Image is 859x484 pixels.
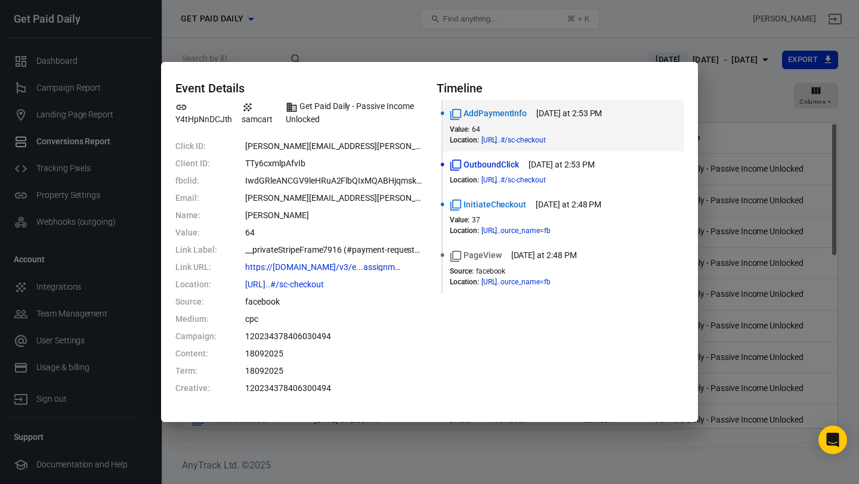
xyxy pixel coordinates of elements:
[481,136,567,144] span: https://getpaiddaily.samcart.com/products/get-paid-daily-passive-income-unlocked?fbclid=IwdGRleAN...
[245,382,422,395] dd: 120234378406300494
[175,227,217,239] dt: Value:
[175,348,217,360] dt: Content:
[529,159,594,171] time: 2025-09-25T14:53:09+02:00
[245,209,422,222] dd: Christina Halphen
[450,227,479,235] dt: Location :
[536,107,602,120] time: 2025-09-25T14:53:42+02:00
[175,296,217,308] dt: Source:
[175,81,422,95] h4: Event Details
[245,244,422,256] dd: __privateStripeFrame7916 (#payment-request-button)
[450,249,502,262] span: Standard event name
[245,157,422,170] dd: TTy6cxmlpAfvIb
[450,216,469,224] dt: Value :
[245,313,422,325] dd: cpc
[175,382,217,395] dt: Creative:
[175,100,234,125] span: Property
[450,267,474,275] dt: Source :
[175,261,217,274] dt: Link URL:
[175,209,217,222] dt: Name:
[450,107,527,120] span: Standard event name
[511,249,577,262] time: 2025-09-25T14:48:30+02:00
[450,159,519,171] span: Standard event name
[450,125,469,134] dt: Value :
[175,140,217,153] dt: Click ID:
[245,296,422,308] dd: facebook
[481,278,572,286] span: https://getpaiddaily.samcart.com/products/get-paid-daily-passive-income-unlocked?fbclid=IwdGRleAN...
[472,125,480,134] span: 64
[450,176,479,184] dt: Location :
[175,330,217,343] dt: Campaign:
[245,365,422,377] dd: 18092025
[476,267,506,275] span: facebook
[175,313,217,325] dt: Medium:
[175,365,217,377] dt: Term:
[242,100,279,125] span: Integration
[175,175,217,187] dt: fbclid:
[245,140,422,153] dd: christina.halphen@yahoo.com
[286,100,422,125] span: Brand name
[175,157,217,170] dt: Client ID:
[481,227,572,234] span: https://getpaiddaily.samcart.com/products/get-paid-daily-passive-income-unlocked?fbclid=IwdGRleAN...
[481,176,567,184] span: https://getpaiddaily.samcart.com/products/get-paid-daily-passive-income-unlocked?fbclid=IwdGRleAN...
[450,198,526,211] span: Standard event name
[245,192,422,204] dd: christina.halphen@yahoo.com
[472,216,480,224] span: 37
[175,278,217,291] dt: Location:
[450,278,479,286] dt: Location :
[245,280,345,288] span: https://getpaiddaily.samcart.com/products/get-paid-daily-passive-income-unlocked?fbclid=IwdGRleAN...
[245,175,422,187] dd: IwdGRleANCGV9leHRuA2FlbQIxMQABHjqmskuCUi6X_dHvEY-_r8Qz-v6aPfa4IwgzG76ZbVh9FNv7jCZPFicBMVK7_aem_1t...
[536,198,601,211] time: 2025-09-25T14:48:32+02:00
[818,426,847,454] div: Open Intercom Messenger
[450,136,479,144] dt: Location :
[245,263,422,271] span: https://js.stripe.com/v3/elements-inner-payment-request-cf3b2b2a95ae6a19753282eeac17e86a.html#__s...
[245,227,422,239] dd: 64
[175,192,217,204] dt: Email:
[175,244,217,256] dt: Link Label:
[245,348,422,360] dd: 18092025
[245,330,422,343] dd: 120234378406030494
[437,81,684,95] h4: Timeline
